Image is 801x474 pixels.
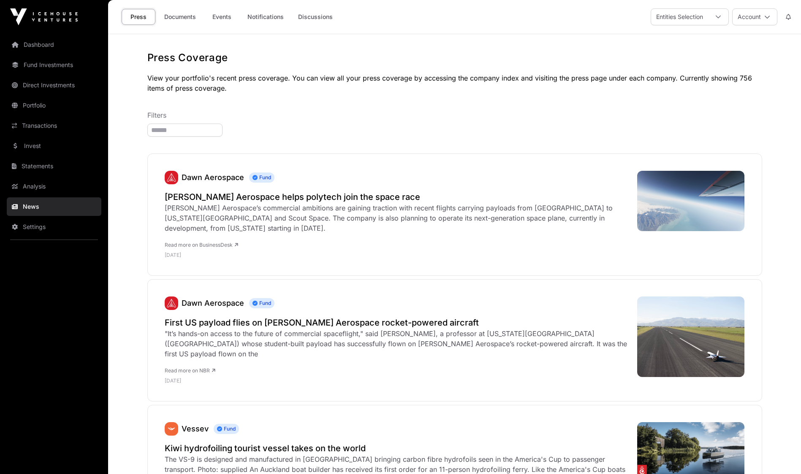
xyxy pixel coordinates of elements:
[159,9,201,25] a: Documents
[147,110,762,120] p: Filters
[249,298,274,308] span: Fund
[759,434,801,474] iframe: Chat Widget
[182,299,244,307] a: Dawn Aerospace
[7,197,101,216] a: News
[165,242,238,248] a: Read more on BusinessDesk
[165,317,629,329] a: First US payload flies on [PERSON_NAME] Aerospace rocket-powered aircraft
[7,157,101,175] a: Statements
[214,424,239,434] span: Fund
[242,9,289,25] a: Notifications
[637,296,745,377] img: Dawn-Aerospace-Aurora-with-Cal-Poly-Payload-Landed-on-Tawhaki-Runway_5388.jpeg
[7,137,101,155] a: Invest
[165,367,215,374] a: Read more on NBR
[182,173,244,182] a: Dawn Aerospace
[7,35,101,54] a: Dashboard
[205,9,239,25] a: Events
[7,96,101,115] a: Portfolio
[165,203,629,233] div: [PERSON_NAME] Aerospace’s commercial ambitions are gaining traction with recent flights carrying ...
[147,51,762,65] h1: Press Coverage
[7,218,101,236] a: Settings
[165,422,178,436] img: SVGs_Vessev.svg
[249,172,274,183] span: Fund
[7,177,101,196] a: Analysis
[165,442,629,454] a: Kiwi hydrofoiling tourist vessel takes on the world
[165,329,629,359] div: "It’s hands-on access to the future of commercial spaceflight," said [PERSON_NAME], a professor a...
[7,116,101,135] a: Transactions
[651,9,708,25] div: Entities Selection
[147,73,762,93] p: View your portfolio's recent press coverage. You can view all your press coverage by accessing th...
[293,9,338,25] a: Discussions
[165,171,178,184] img: Dawn-Icon.svg
[10,8,78,25] img: Icehouse Ventures Logo
[7,56,101,74] a: Fund Investments
[165,191,629,203] a: [PERSON_NAME] Aerospace helps polytech join the space race
[165,296,178,310] img: Dawn-Icon.svg
[637,171,745,231] img: Dawn-Aerospace-Cal-Poly-flight.jpg
[732,8,777,25] button: Account
[165,252,629,259] p: [DATE]
[7,76,101,94] a: Direct Investments
[165,171,178,184] a: Dawn Aerospace
[165,422,178,436] a: Vessev
[165,296,178,310] a: Dawn Aerospace
[122,9,155,25] a: Press
[165,377,629,384] p: [DATE]
[182,424,209,433] a: Vessev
